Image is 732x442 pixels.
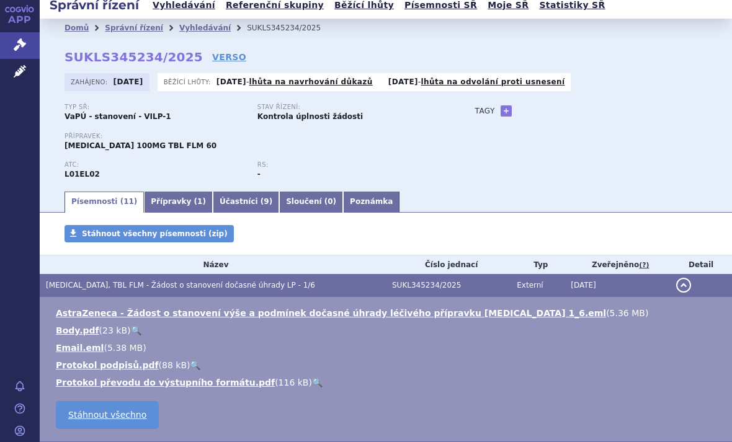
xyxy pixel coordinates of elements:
span: Externí [517,281,543,290]
span: Stáhnout všechny písemnosti (zip) [82,229,228,238]
strong: AKALABRUTINIB [65,170,100,179]
strong: Kontrola úplnosti žádosti [257,112,363,121]
th: Název [40,255,386,274]
span: 116 kB [279,378,309,387]
a: + [501,105,512,117]
span: Běžící lhůty: [164,77,213,87]
span: 88 kB [162,360,187,370]
a: Poznámka [343,192,399,213]
p: - [216,77,373,87]
button: detail [676,278,691,293]
span: 9 [264,197,269,206]
a: Přípravky (1) [144,192,213,213]
li: SUKLS345234/2025 [247,19,337,37]
th: Zveřejněno [565,255,670,274]
a: 🔍 [312,378,323,387]
li: ( ) [56,307,720,319]
a: Sloučení (0) [279,192,343,213]
a: Body.pdf [56,325,99,335]
strong: [DATE] [114,77,143,86]
a: Stáhnout všechno [56,401,159,429]
a: Správní řízení [105,24,163,32]
span: [MEDICAL_DATA] 100MG TBL FLM 60 [65,141,216,150]
span: 5.38 MB [107,343,143,353]
strong: - [257,170,261,179]
a: Stáhnout všechny písemnosti (zip) [65,225,234,242]
strong: [DATE] [388,77,418,86]
a: AstraZeneca - Žádost o stanovení výše a podmínek dočasné úhrady léčivého přípravku [MEDICAL_DATA]... [56,308,606,318]
li: ( ) [56,324,720,337]
a: 🔍 [190,360,200,370]
a: lhůta na odvolání proti usnesení [421,77,565,86]
th: Typ [511,255,565,274]
a: VERSO [212,51,246,63]
p: Přípravek: [65,133,450,140]
h3: Tagy [475,104,495,118]
p: Typ SŘ: [65,104,245,111]
p: RS: [257,161,438,169]
li: ( ) [56,359,720,371]
span: 23 kB [102,325,127,335]
strong: SUKLS345234/2025 [65,50,203,64]
li: ( ) [56,376,720,389]
p: Stav řízení: [257,104,438,111]
th: Číslo jednací [386,255,511,274]
span: CALQUENCE, TBL FLM - Žádost o stanovení dočasné úhrady LP - 1/6 [46,281,315,290]
th: Detail [670,255,732,274]
td: SUKL345234/2025 [386,274,511,297]
span: 0 [328,197,333,206]
abbr: (?) [639,261,649,270]
a: Účastníci (9) [213,192,279,213]
a: 🔍 [131,325,141,335]
strong: [DATE] [216,77,246,86]
td: [DATE] [565,274,670,297]
a: lhůta na navrhování důkazů [249,77,373,86]
a: Protokol převodu do výstupního formátu.pdf [56,378,275,387]
li: ( ) [56,342,720,354]
a: Vyhledávání [179,24,231,32]
span: 1 [197,197,202,206]
a: Email.eml [56,343,104,353]
a: Písemnosti (11) [65,192,144,213]
span: 5.36 MB [610,308,645,318]
p: - [388,77,565,87]
a: Domů [65,24,89,32]
span: Zahájeno: [71,77,110,87]
span: 11 [123,197,134,206]
p: ATC: [65,161,245,169]
a: Protokol podpisů.pdf [56,360,159,370]
strong: VaPÚ - stanovení - VILP-1 [65,112,171,121]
